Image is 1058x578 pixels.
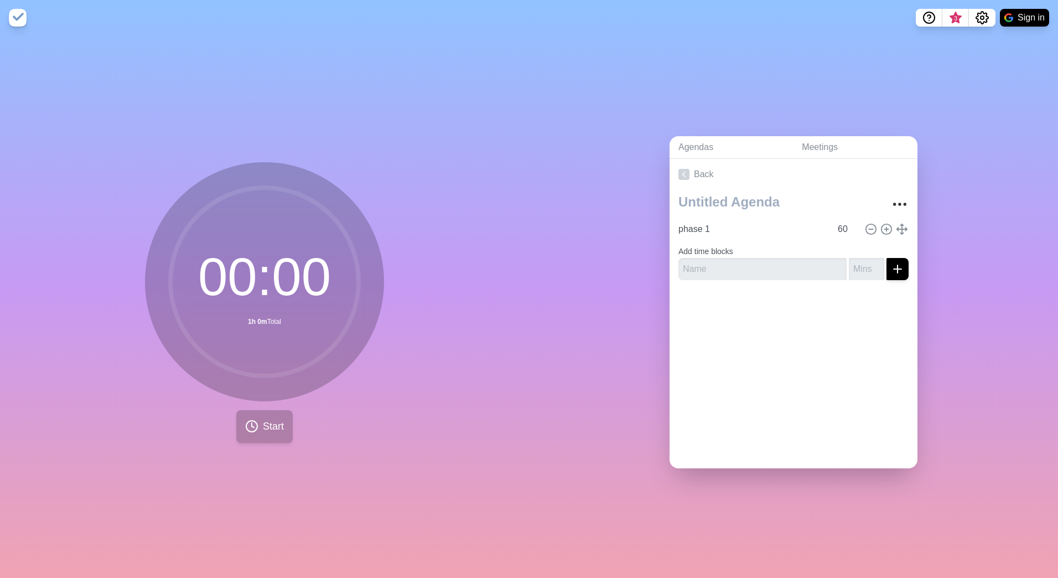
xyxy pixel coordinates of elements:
a: Meetings [793,136,917,159]
button: Start [236,410,293,443]
input: Name [674,218,831,240]
a: Back [670,159,917,190]
img: google logo [1004,13,1013,22]
button: Help [916,9,942,27]
img: timeblocks logo [9,9,27,27]
button: Sign in [1000,9,1049,27]
a: Agendas [670,136,793,159]
input: Mins [849,258,884,280]
input: Mins [833,218,860,240]
button: What’s new [942,9,969,27]
span: 3 [951,14,960,23]
button: Settings [969,9,995,27]
input: Name [678,258,847,280]
button: More [889,193,911,215]
label: Add time blocks [678,247,733,256]
span: Start [263,419,284,434]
